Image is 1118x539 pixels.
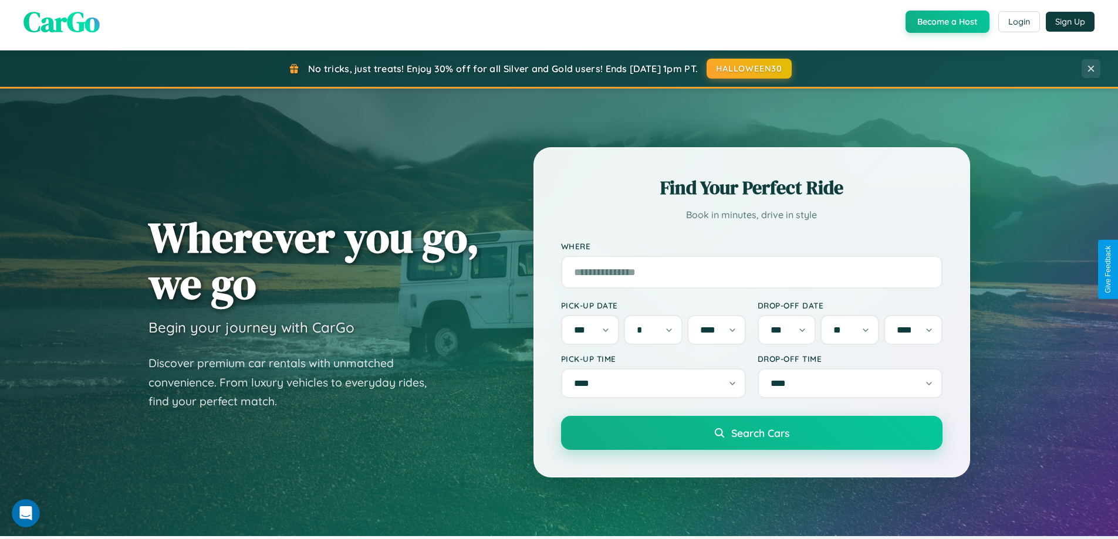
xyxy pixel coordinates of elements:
h3: Begin your journey with CarGo [148,318,354,336]
label: Pick-up Date [561,300,746,310]
button: HALLOWEEN30 [707,59,792,79]
span: No tricks, just treats! Enjoy 30% off for all Silver and Gold users! Ends [DATE] 1pm PT. [308,63,698,74]
label: Pick-up Time [561,354,746,364]
button: Search Cars [561,416,943,450]
span: Search Cars [731,426,789,439]
span: CarGo [23,2,100,41]
button: Become a Host [906,11,989,33]
p: Book in minutes, drive in style [561,206,943,223]
label: Drop-off Date [758,300,943,310]
button: Login [998,11,1040,32]
p: Discover premium car rentals with unmatched convenience. From luxury vehicles to everyday rides, ... [148,354,442,411]
div: Give Feedback [1104,246,1112,293]
h2: Find Your Perfect Ride [561,175,943,201]
button: Sign Up [1046,12,1095,32]
iframe: Intercom live chat [12,499,40,527]
h1: Wherever you go, we go [148,214,479,307]
label: Drop-off Time [758,354,943,364]
label: Where [561,241,943,251]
